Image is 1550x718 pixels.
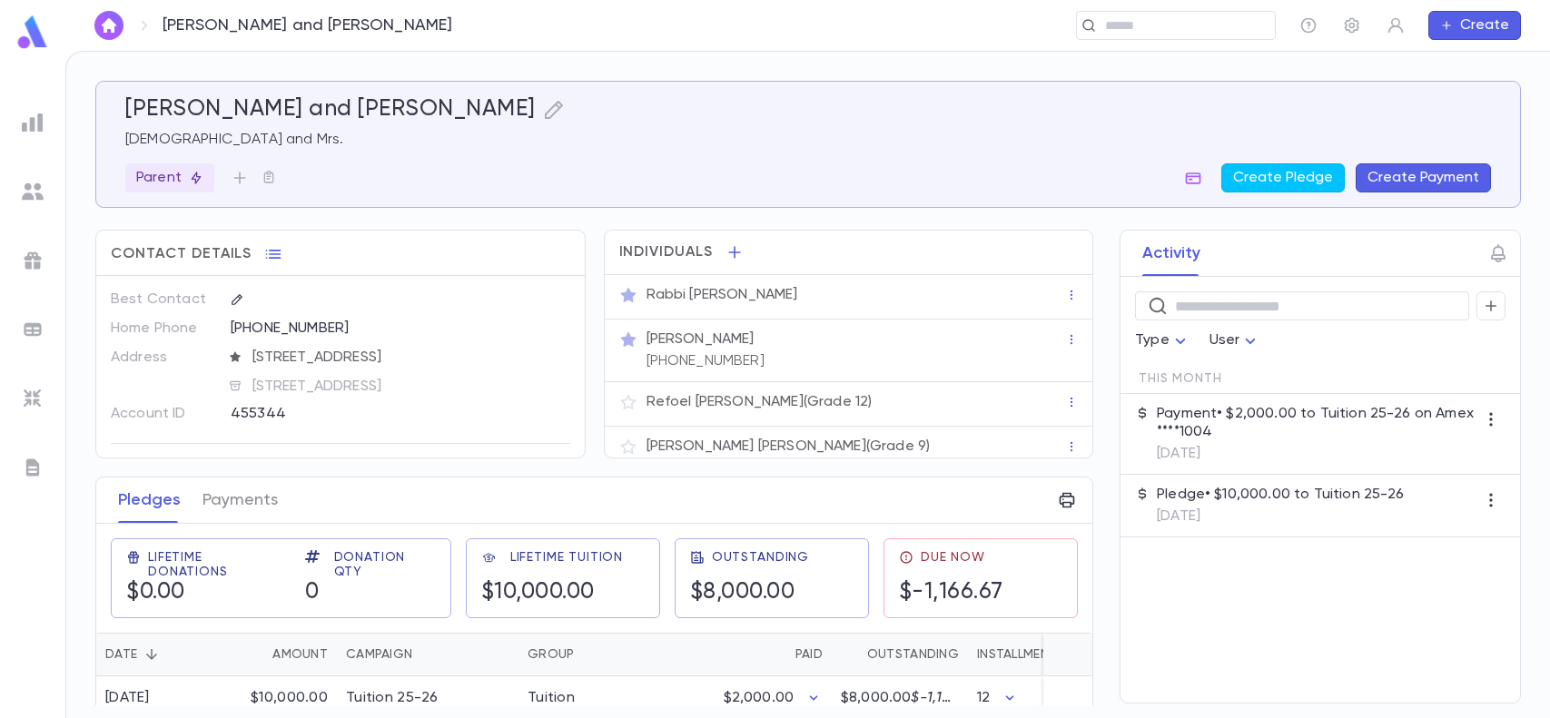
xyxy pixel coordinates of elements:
[518,633,655,676] div: Group
[1157,445,1476,463] p: [DATE]
[22,319,44,340] img: batches_grey.339ca447c9d9533ef1741baa751efc33.svg
[15,15,51,50] img: logo
[98,18,120,33] img: home_white.a664292cf8c1dea59945f0da9f25487c.svg
[712,550,809,565] span: Outstanding
[1157,507,1405,526] p: [DATE]
[137,640,166,669] button: Sort
[118,477,181,523] button: Pledges
[1135,333,1170,348] span: Type
[346,633,412,676] div: Campaign
[968,633,1077,676] div: Installments
[1209,333,1240,348] span: User
[245,378,571,396] span: [STREET_ADDRESS]
[231,314,570,341] div: [PHONE_NUMBER]
[647,330,755,349] p: [PERSON_NAME]
[22,250,44,271] img: campaigns_grey.99e729a5f7ee94e3726e6486bddda8f1.svg
[867,633,959,676] div: Outstanding
[111,245,252,263] span: Contact Details
[647,352,765,370] p: [PHONE_NUMBER]
[899,579,1003,606] h5: $-1,166.67
[305,579,320,606] h5: 0
[1221,163,1345,192] button: Create Pledge
[346,689,439,707] div: Tuition 25-26
[528,633,574,676] div: Group
[724,689,794,707] p: $2,000.00
[219,633,337,676] div: Amount
[337,633,518,676] div: Campaign
[22,112,44,133] img: reports_grey.c525e4749d1bce6a11f5fe2a8de1b229.svg
[619,243,714,261] span: Individuals
[921,550,985,565] span: Due Now
[795,633,823,676] div: Paid
[105,689,150,707] div: [DATE]
[1209,323,1262,359] div: User
[528,689,575,707] div: Tuition
[481,579,595,606] h5: $10,000.00
[977,633,1064,676] div: Installments
[1428,11,1521,40] button: Create
[136,169,203,187] p: Parent
[231,399,497,427] div: 455344
[111,285,215,314] p: Best Contact
[202,477,278,523] button: Payments
[977,689,990,707] p: 12
[647,286,798,304] p: Rabbi [PERSON_NAME]
[647,393,873,411] p: Refoel [PERSON_NAME] (Grade 12)
[125,131,1491,149] p: [DEMOGRAPHIC_DATA] and Mrs.
[163,15,453,35] p: [PERSON_NAME] and [PERSON_NAME]
[148,550,283,579] span: Lifetime Donations
[690,579,795,606] h5: $8,000.00
[1356,163,1491,192] button: Create Payment
[245,349,571,367] span: [STREET_ADDRESS]
[22,181,44,202] img: students_grey.60c7aba0da46da39d6d829b817ac14fc.svg
[1142,231,1200,276] button: Activity
[125,96,536,123] h5: [PERSON_NAME] and [PERSON_NAME]
[125,163,214,192] div: Parent
[832,633,968,676] div: Outstanding
[1157,405,1476,441] p: Payment • $2,000.00 to Tuition 25-26 on Amex ****1004
[1135,323,1191,359] div: Type
[22,388,44,409] img: imports_grey.530a8a0e642e233f2baf0ef88e8c9fcb.svg
[272,633,328,676] div: Amount
[647,438,931,456] p: [PERSON_NAME] [PERSON_NAME] (Grade 9)
[111,399,215,428] p: Account ID
[111,314,215,343] p: Home Phone
[334,550,436,579] span: Donation Qty
[126,579,185,606] h5: $0.00
[22,457,44,478] img: letters_grey.7941b92b52307dd3b8a917253454ce1c.svg
[111,343,215,372] p: Address
[655,633,832,676] div: Paid
[96,633,219,676] div: Date
[105,633,137,676] div: Date
[510,550,623,565] span: Lifetime Tuition
[1157,486,1405,504] p: Pledge • $10,000.00 to Tuition 25-26
[1139,371,1221,386] span: This Month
